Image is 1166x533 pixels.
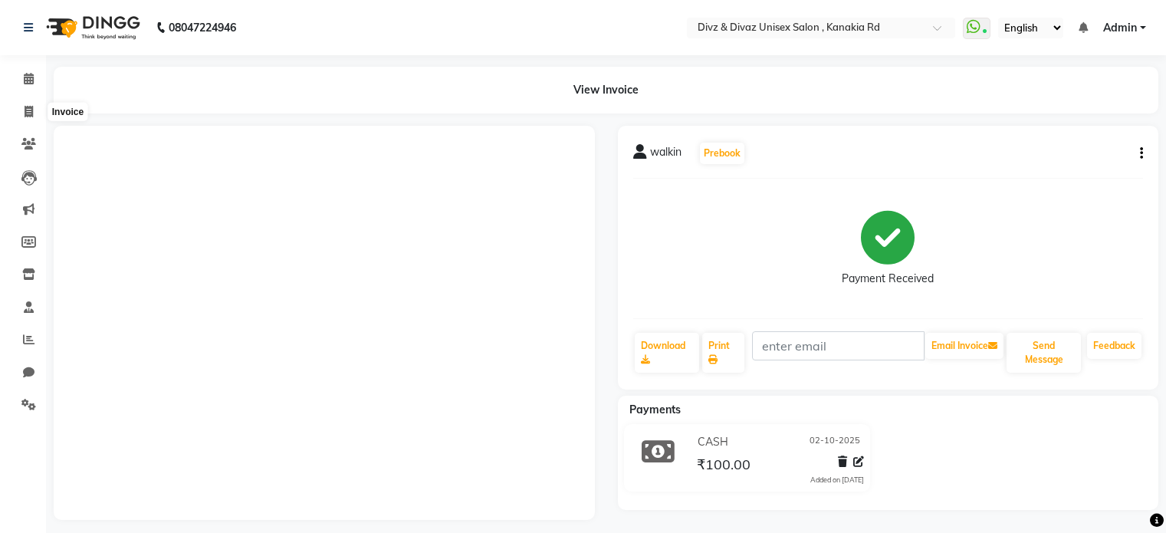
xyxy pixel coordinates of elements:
[1007,333,1081,373] button: Send Message
[54,67,1158,114] div: View Invoice
[698,434,728,450] span: CASH
[1087,333,1141,359] a: Feedback
[48,103,87,121] div: Invoice
[1103,20,1137,36] span: Admin
[635,333,700,373] a: Download
[752,331,925,360] input: enter email
[650,144,682,166] span: walkin
[842,271,934,287] div: Payment Received
[697,456,751,477] span: ₹100.00
[702,333,744,373] a: Print
[810,475,864,485] div: Added on [DATE]
[810,434,860,450] span: 02-10-2025
[700,143,744,164] button: Prebook
[169,6,236,49] b: 08047224946
[925,333,1003,359] button: Email Invoice
[629,403,681,416] span: Payments
[39,6,144,49] img: logo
